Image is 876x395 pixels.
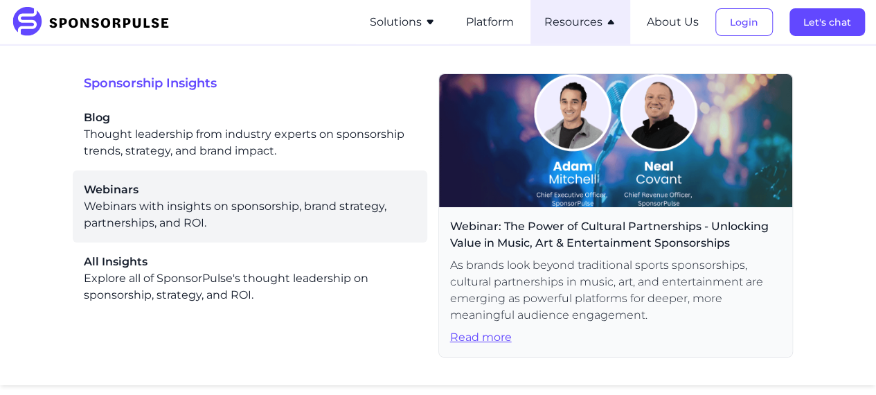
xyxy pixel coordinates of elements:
span: As brands look beyond traditional sports sponsorships, cultural partnerships in music, art, and e... [450,257,781,324]
div: Explore all of SponsorPulse's thought leadership on sponsorship, strategy, and ROI. [84,254,416,304]
span: Webinars [84,182,416,198]
a: All InsightsExplore all of SponsorPulse's thought leadership on sponsorship, strategy, and ROI. [84,254,416,304]
a: About Us [647,16,699,28]
a: BlogThought leadership from industry experts on sponsorship trends, strategy, and brand impact. [84,109,416,159]
img: Webinar header image [439,74,792,207]
a: Login [715,16,773,28]
button: About Us [647,14,699,30]
span: All Insights [84,254,416,270]
span: Sponsorship Insights [84,73,438,93]
span: Blog [84,109,416,126]
a: Platform [466,16,514,28]
button: Solutions [370,14,436,30]
a: Let's chat [789,16,865,28]
img: SponsorPulse [11,7,179,37]
button: Let's chat [789,8,865,36]
a: Webinar: The Power of Cultural Partnerships - Unlocking Value in Music, Art & Entertainment Spons... [438,73,793,358]
div: Widget chat [807,328,876,395]
iframe: Chat Widget [807,328,876,395]
span: Webinar: The Power of Cultural Partnerships - Unlocking Value in Music, Art & Entertainment Spons... [450,218,781,252]
div: Thought leadership from industry experts on sponsorship trends, strategy, and brand impact. [84,109,416,159]
span: Read more [450,329,781,346]
button: Resources [544,14,616,30]
button: Login [715,8,773,36]
button: Platform [466,14,514,30]
a: WebinarsWebinars with insights on sponsorship, brand strategy, partnerships, and ROI. [84,182,416,231]
div: Webinars with insights on sponsorship, brand strategy, partnerships, and ROI. [84,182,416,231]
